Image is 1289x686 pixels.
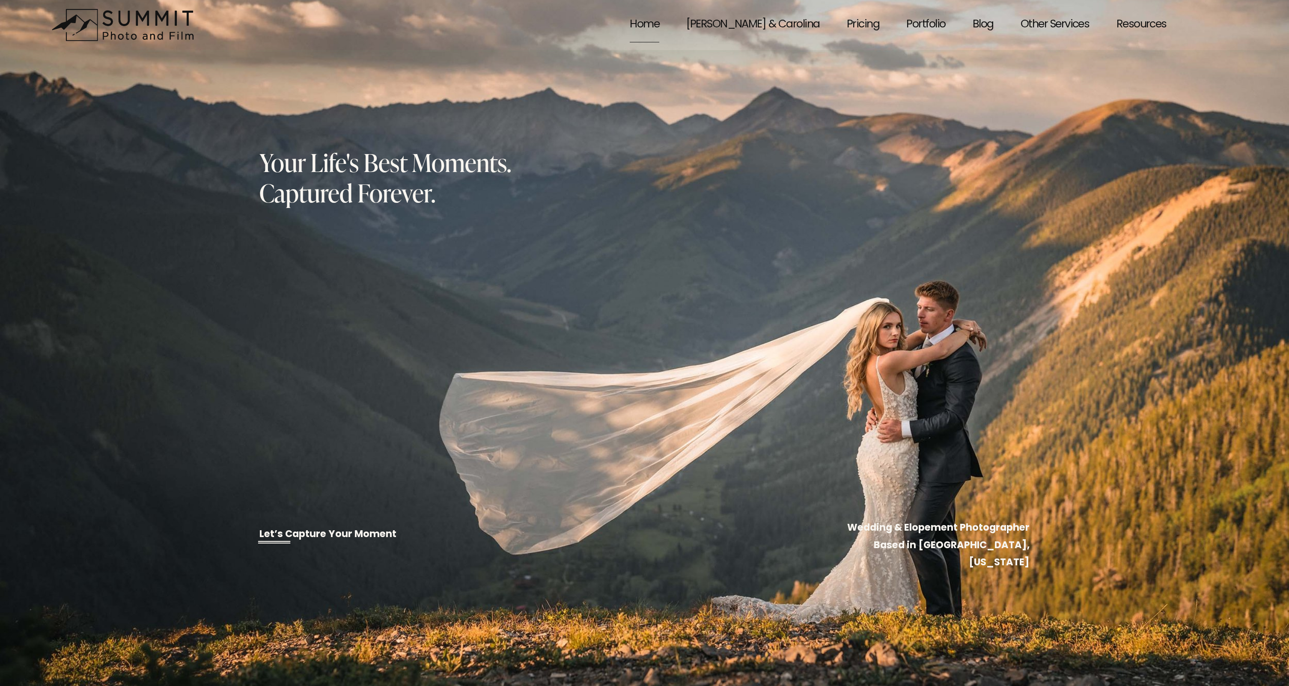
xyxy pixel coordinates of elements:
span: Resources [1116,8,1167,43]
a: Pricing [847,6,879,44]
strong: Wedding & Elopement Photographer Based in [GEOGRAPHIC_DATA], [US_STATE] [847,520,1032,571]
img: Summit Photo and Film [51,9,199,42]
a: Portfolio [906,6,945,44]
a: folder dropdown [1116,6,1167,44]
a: Moment [354,527,396,543]
a: folder dropdown [1021,6,1090,44]
a: Home [630,6,659,44]
a: [PERSON_NAME] & Carolina [686,6,819,44]
h2: Your Life's Best Moments. Captured Forever. [259,147,545,208]
span: Other Services [1021,8,1090,43]
a: Blog [973,6,994,44]
a: Let’s Capture Your [259,527,352,543]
